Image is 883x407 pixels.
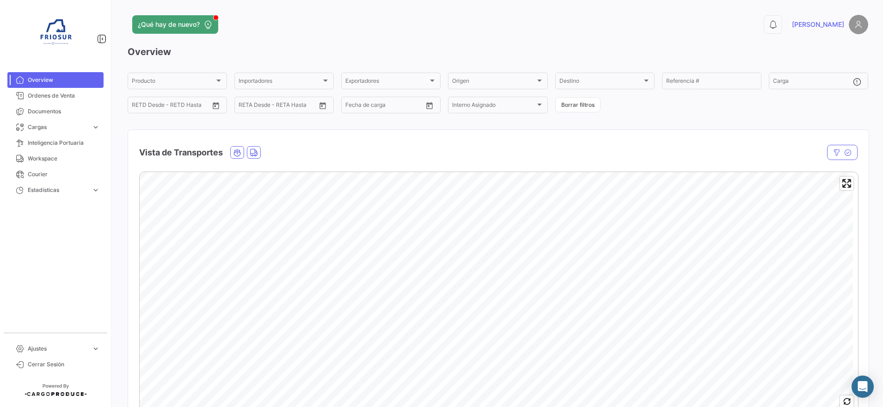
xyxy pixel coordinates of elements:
[132,79,215,86] span: Producto
[7,166,104,182] a: Courier
[7,72,104,88] a: Overview
[28,345,88,353] span: Ajustes
[231,147,244,158] button: Ocean
[555,97,601,112] button: Borrar filtros
[792,20,844,29] span: [PERSON_NAME]
[209,99,223,112] button: Open calendar
[345,103,362,110] input: Desde
[92,123,100,131] span: expand_more
[7,104,104,119] a: Documentos
[138,20,200,29] span: ¿Qué hay de nuevo?
[28,92,100,100] span: Ordenes de Venta
[28,107,100,116] span: Documentos
[840,177,853,190] button: Enter fullscreen
[132,15,218,34] button: ¿Qué hay de nuevo?
[132,103,148,110] input: Desde
[7,151,104,166] a: Workspace
[316,99,330,112] button: Open calendar
[28,123,88,131] span: Cargas
[423,99,436,112] button: Open calendar
[852,376,874,398] div: Abrir Intercom Messenger
[28,76,100,84] span: Overview
[239,79,321,86] span: Importadores
[559,79,642,86] span: Destino
[247,147,260,158] button: Land
[28,139,100,147] span: Inteligencia Portuaria
[28,170,100,179] span: Courier
[452,103,535,110] span: Interno Asignado
[7,135,104,151] a: Inteligencia Portuaria
[155,103,192,110] input: Hasta
[239,103,255,110] input: Desde
[345,79,428,86] span: Exportadores
[368,103,405,110] input: Hasta
[92,345,100,353] span: expand_more
[92,186,100,194] span: expand_more
[7,88,104,104] a: Ordenes de Venta
[28,154,100,163] span: Workspace
[262,103,299,110] input: Hasta
[128,45,868,58] h3: Overview
[452,79,535,86] span: Origen
[32,11,79,57] img: 6ea6c92c-e42a-4aa8-800a-31a9cab4b7b0.jpg
[28,360,100,369] span: Cerrar Sesión
[139,146,223,159] h4: Vista de Transportes
[28,186,88,194] span: Estadísticas
[849,15,868,34] img: placeholder-user.png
